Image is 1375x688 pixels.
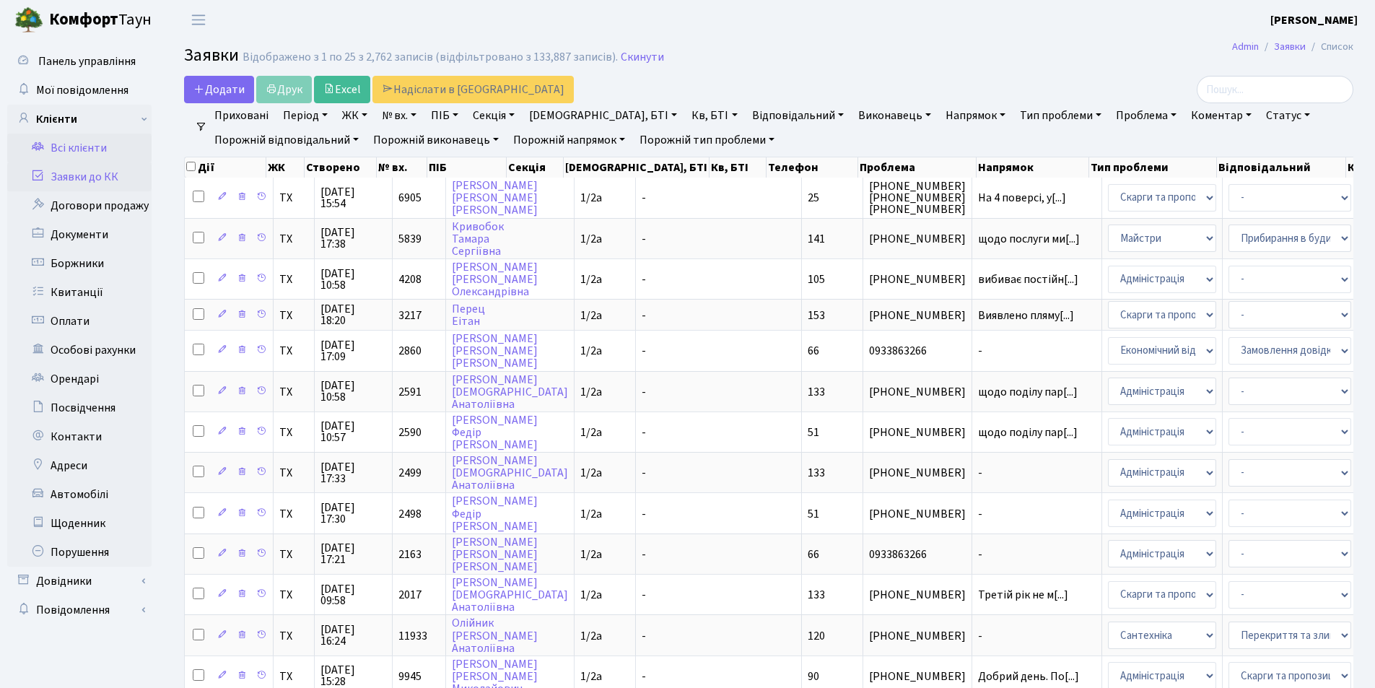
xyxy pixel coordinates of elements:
[452,331,538,371] a: [PERSON_NAME][PERSON_NAME][PERSON_NAME]
[580,587,602,603] span: 1/2а
[978,308,1074,323] span: Виявлено пляму[...]
[1232,39,1259,54] a: Admin
[1185,103,1257,128] a: Коментар
[1306,39,1353,55] li: Список
[320,339,386,362] span: [DATE] 17:09
[279,192,308,204] span: ТХ
[869,549,966,560] span: 0933863266
[7,451,152,480] a: Адреси
[869,427,966,438] span: [PHONE_NUMBER]
[452,259,538,300] a: [PERSON_NAME][PERSON_NAME]Олександрівна
[580,308,602,323] span: 1/2а
[852,103,937,128] a: Виконавець
[580,669,602,684] span: 1/2а
[7,422,152,451] a: Контакти
[523,103,683,128] a: [DEMOGRAPHIC_DATA], БТІ
[7,336,152,365] a: Особові рахунки
[279,467,308,479] span: ТХ
[7,365,152,393] a: Орендарі
[580,628,602,644] span: 1/2а
[869,508,966,520] span: [PHONE_NUMBER]
[507,128,631,152] a: Порожній напрямок
[1217,157,1347,178] th: Відповідальний
[180,8,217,32] button: Переключити навігацію
[580,506,602,522] span: 1/2а
[185,157,266,178] th: Дії
[642,190,646,206] span: -
[7,307,152,336] a: Оплати
[320,461,386,484] span: [DATE] 17:33
[277,103,333,128] a: Період
[642,343,646,359] span: -
[7,191,152,220] a: Договори продажу
[266,157,305,178] th: ЖК
[320,583,386,606] span: [DATE] 09:58
[642,424,646,440] span: -
[377,157,427,178] th: № вх.
[978,231,1080,247] span: щодо послуги ми[...]
[398,587,422,603] span: 2017
[279,671,308,682] span: ТХ
[746,103,850,128] a: Відповідальний
[580,384,602,400] span: 1/2а
[7,278,152,307] a: Квитанції
[279,386,308,398] span: ТХ
[425,103,464,128] a: ПІБ
[1014,103,1107,128] a: Тип проблеми
[398,343,422,359] span: 2860
[580,547,602,562] span: 1/2а
[869,630,966,642] span: [PHONE_NUMBER]
[940,103,1011,128] a: Напрямок
[978,669,1079,684] span: Добрий день. По[...]
[467,103,520,128] a: Секція
[367,128,505,152] a: Порожній виконавець
[49,8,152,32] span: Таун
[398,547,422,562] span: 2163
[642,465,646,481] span: -
[978,345,1096,357] span: -
[7,162,152,191] a: Заявки до КК
[320,380,386,403] span: [DATE] 10:58
[193,82,245,97] span: Додати
[642,384,646,400] span: -
[7,105,152,134] a: Клієнти
[580,231,602,247] span: 1/2а
[1197,76,1353,103] input: Пошук...
[978,549,1096,560] span: -
[642,628,646,644] span: -
[452,616,538,656] a: Олійник[PERSON_NAME]Анатоліївна
[7,220,152,249] a: Документи
[634,128,780,152] a: Порожній тип проблеми
[36,82,128,98] span: Мої повідомлення
[869,345,966,357] span: 0933863266
[279,508,308,520] span: ТХ
[452,575,568,615] a: [PERSON_NAME][DEMOGRAPHIC_DATA]Анатоліївна
[184,76,254,103] a: Додати
[710,157,767,178] th: Кв, БТІ
[1270,12,1358,28] b: [PERSON_NAME]
[7,249,152,278] a: Боржники
[869,671,966,682] span: [PHONE_NUMBER]
[978,271,1078,287] span: вибиває постійн[...]
[1260,103,1316,128] a: Статус
[376,103,422,128] a: № вх.
[7,596,152,624] a: Повідомлення
[808,465,825,481] span: 133
[580,271,602,287] span: 1/2а
[320,664,386,687] span: [DATE] 15:28
[320,303,386,326] span: [DATE] 18:20
[642,231,646,247] span: -
[38,53,136,69] span: Панель управління
[808,669,819,684] span: 90
[978,630,1096,642] span: -
[398,465,422,481] span: 2499
[808,271,825,287] span: 105
[580,465,602,481] span: 1/2а
[398,669,422,684] span: 9945
[978,587,1068,603] span: Третій рік не м[...]
[452,453,568,493] a: [PERSON_NAME][DEMOGRAPHIC_DATA]Анатоліївна
[869,467,966,479] span: [PHONE_NUMBER]
[452,494,538,534] a: [PERSON_NAME]Федір[PERSON_NAME]
[686,103,743,128] a: Кв, БТІ
[7,538,152,567] a: Порушення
